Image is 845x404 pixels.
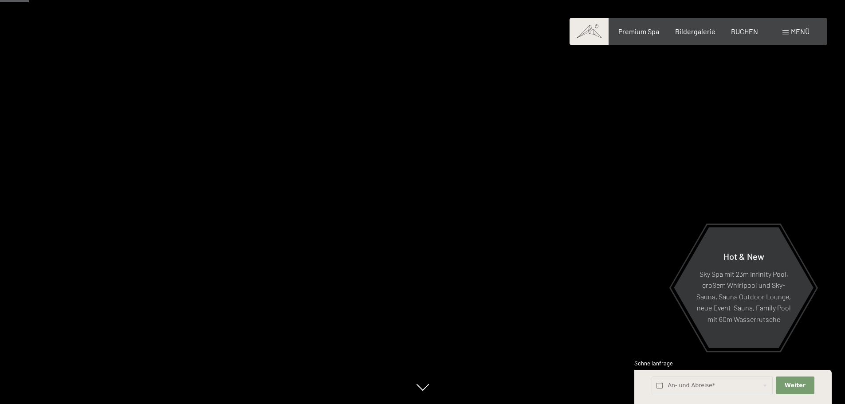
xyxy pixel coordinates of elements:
[791,27,810,35] span: Menü
[696,268,792,325] p: Sky Spa mit 23m Infinity Pool, großem Whirlpool und Sky-Sauna, Sauna Outdoor Lounge, neue Event-S...
[673,227,814,349] a: Hot & New Sky Spa mit 23m Infinity Pool, großem Whirlpool und Sky-Sauna, Sauna Outdoor Lounge, ne...
[618,27,659,35] a: Premium Spa
[731,27,758,35] a: BUCHEN
[785,381,806,389] span: Weiter
[675,27,715,35] a: Bildergalerie
[634,360,673,367] span: Schnellanfrage
[723,251,764,261] span: Hot & New
[776,377,814,395] button: Weiter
